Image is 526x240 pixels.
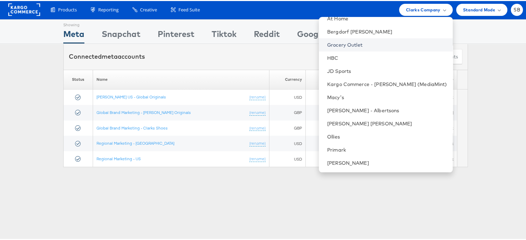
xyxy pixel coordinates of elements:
td: USD [269,135,305,150]
a: [PERSON_NAME] - Albertsons [327,106,447,113]
span: meta [102,51,118,59]
a: Global Brand Marketing - [PERSON_NAME] Originals [96,109,191,114]
td: USD [269,88,305,104]
a: Bergdorf [PERSON_NAME] [327,27,447,34]
span: Clarks Company [406,5,441,12]
a: At Home [327,14,447,21]
th: Status [64,69,93,88]
a: Regional Marketing - US [96,155,141,160]
span: SB [514,7,520,11]
a: (rename) [249,140,266,145]
a: (rename) [249,109,266,115]
a: [PERSON_NAME] [PERSON_NAME] [327,119,447,126]
a: [PERSON_NAME] [327,159,447,165]
td: GBP [269,104,305,119]
td: 1397171373692669 [305,119,366,135]
div: Google [297,27,325,42]
a: Kargo Commerce - [PERSON_NAME] (MediaMint) [327,80,447,87]
div: Snapchat [102,27,140,42]
span: Standard Mode [463,5,495,12]
a: [PERSON_NAME] US - Global Originals [96,93,166,98]
div: Reddit [254,27,280,42]
span: Creative [140,6,157,12]
td: 942007539209057 [305,104,366,119]
th: Name [93,69,269,88]
a: (rename) [249,124,266,130]
a: HBC [327,54,447,60]
a: Primark [327,145,447,152]
a: Regional Marketing - [GEOGRAPHIC_DATA] [96,140,174,145]
a: (rename) [249,93,266,99]
a: Ollies [327,132,447,139]
th: ID [305,69,366,88]
a: Grocery Outlet [327,40,447,47]
div: Connected accounts [69,51,145,60]
div: Pinterest [158,27,194,42]
span: Products [58,6,77,12]
a: (rename) [249,155,266,161]
span: Feed Suite [178,6,200,12]
td: USD [269,150,305,166]
div: Showing [63,19,84,27]
a: Macy's [327,93,447,100]
td: 374786908675391 [305,135,366,150]
a: Global Brand Marketing - Clarks Shoes [96,124,168,129]
td: 1063489820394161 [305,88,366,104]
td: 1063519103724566 [305,150,366,166]
div: Meta [63,27,84,42]
td: GBP [269,119,305,135]
span: Reporting [98,6,119,12]
th: Currency [269,69,305,88]
div: Tiktok [212,27,237,42]
a: JD Sports [327,67,447,74]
